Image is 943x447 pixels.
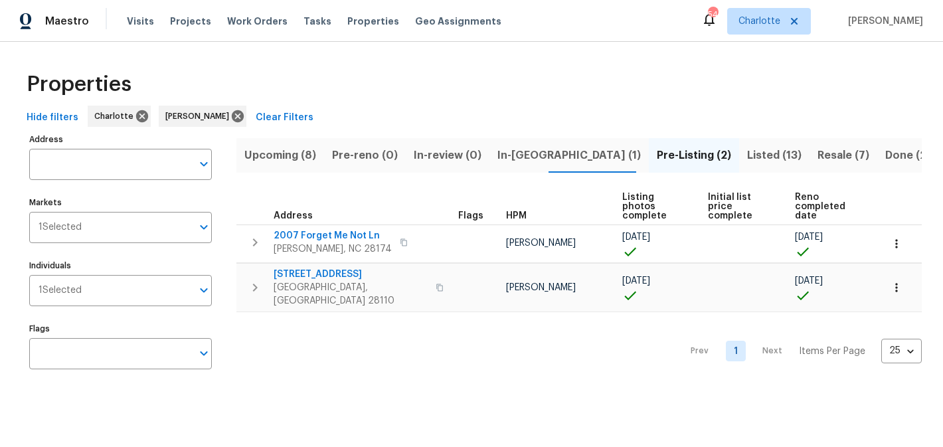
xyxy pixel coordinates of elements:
span: Listing photos complete [622,193,686,221]
label: Individuals [29,262,212,270]
nav: Pagination Navigation [678,320,922,383]
span: [PERSON_NAME] [165,110,234,123]
button: Open [195,281,213,300]
span: In-review (0) [414,146,481,165]
span: Upcoming (8) [244,146,316,165]
div: 54 [708,8,717,21]
span: Projects [170,15,211,28]
span: Address [274,211,313,221]
span: Clear Filters [256,110,313,126]
span: [DATE] [795,276,823,286]
span: Pre-reno (0) [332,146,398,165]
button: Hide filters [21,106,84,130]
span: Tasks [303,17,331,26]
span: [DATE] [622,232,650,242]
span: [GEOGRAPHIC_DATA], [GEOGRAPHIC_DATA] 28110 [274,281,428,308]
label: Flags [29,325,212,333]
div: [PERSON_NAME] [159,106,246,127]
button: Clear Filters [250,106,319,130]
span: Flags [458,211,483,221]
span: Initial list price complete [708,193,772,221]
span: In-[GEOGRAPHIC_DATA] (1) [497,146,641,165]
span: Visits [127,15,154,28]
p: Items Per Page [799,345,865,358]
span: [DATE] [795,232,823,242]
button: Open [195,344,213,363]
span: Geo Assignments [415,15,501,28]
span: Listed (13) [747,146,802,165]
span: 1 Selected [39,222,82,233]
button: Open [195,155,213,173]
span: Work Orders [227,15,288,28]
button: Open [195,218,213,236]
span: Charlotte [94,110,139,123]
span: Charlotte [738,15,780,28]
span: Done (231) [885,146,942,165]
label: Address [29,135,212,143]
span: [PERSON_NAME] [506,238,576,248]
span: Resale (7) [817,146,869,165]
span: [PERSON_NAME] [506,283,576,292]
span: HPM [506,211,527,221]
span: [PERSON_NAME], NC 28174 [274,242,392,256]
span: 2007 Forget Me Not Ln [274,229,392,242]
span: Properties [27,78,131,91]
div: 25 [881,333,922,368]
span: Properties [347,15,399,28]
div: Charlotte [88,106,151,127]
a: Goto page 1 [726,341,746,361]
span: [STREET_ADDRESS] [274,268,428,281]
span: Pre-Listing (2) [657,146,731,165]
span: Hide filters [27,110,78,126]
span: [PERSON_NAME] [843,15,923,28]
span: 1 Selected [39,285,82,296]
label: Markets [29,199,212,207]
span: Maestro [45,15,89,28]
span: Reno completed date [795,193,859,221]
span: [DATE] [622,276,650,286]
